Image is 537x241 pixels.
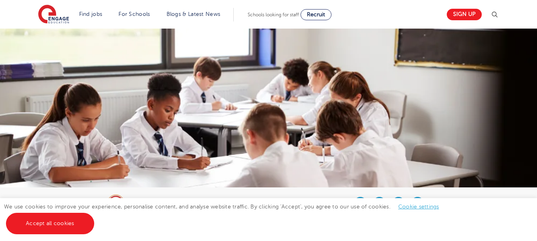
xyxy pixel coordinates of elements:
a: Cookie settings [398,204,439,210]
img: Engage Education [38,5,69,25]
span: We use cookies to improve your experience, personalise content, and analyse website traffic. By c... [4,204,447,226]
a: Accept all cookies [6,213,94,234]
a: For Schools [118,11,150,17]
span: Schools looking for staff [248,12,299,17]
a: Recruit [300,9,332,20]
a: Sign up [447,9,482,20]
a: Blogs & Latest News [167,11,221,17]
a: Find jobs [79,11,103,17]
div: engage [131,198,192,203]
span: Recruit [307,12,325,17]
